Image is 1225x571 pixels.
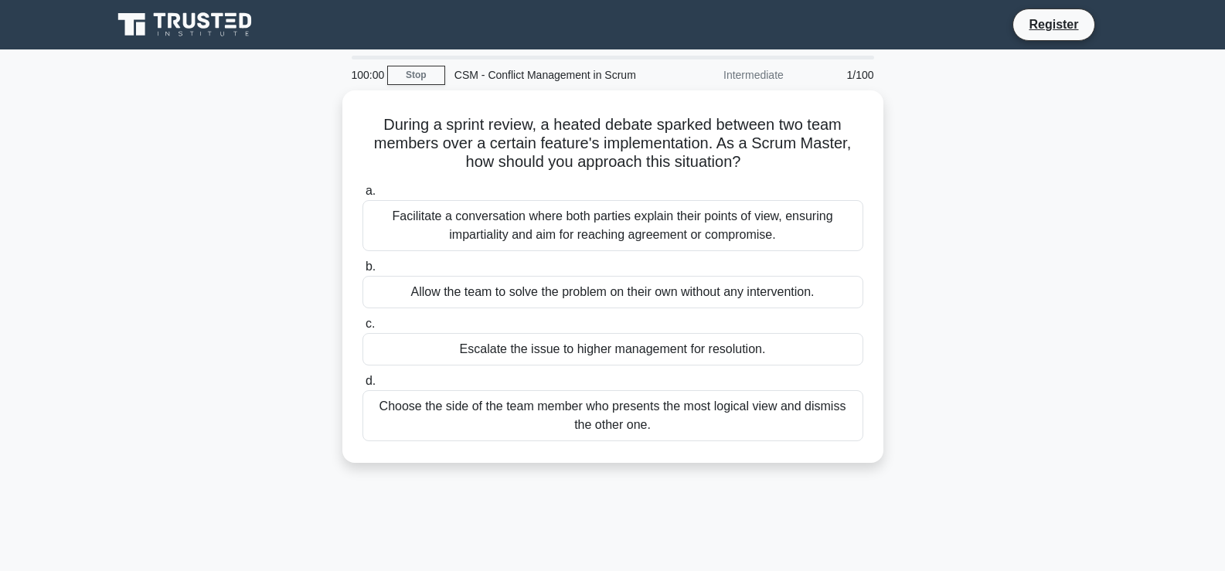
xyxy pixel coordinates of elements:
div: 100:00 [342,59,387,90]
div: Allow the team to solve the problem on their own without any intervention. [362,276,863,308]
div: Escalate the issue to higher management for resolution. [362,333,863,365]
a: Stop [387,66,445,85]
div: Intermediate [658,59,793,90]
span: d. [366,374,376,387]
span: b. [366,260,376,273]
div: CSM - Conflict Management in Scrum [445,59,658,90]
span: a. [366,184,376,197]
h5: During a sprint review, a heated debate sparked between two team members over a certain feature's... [361,115,865,172]
a: Register [1019,15,1087,34]
div: Facilitate a conversation where both parties explain their points of view, ensuring impartiality ... [362,200,863,251]
div: Choose the side of the team member who presents the most logical view and dismiss the other one. [362,390,863,441]
div: 1/100 [793,59,883,90]
span: c. [366,317,375,330]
